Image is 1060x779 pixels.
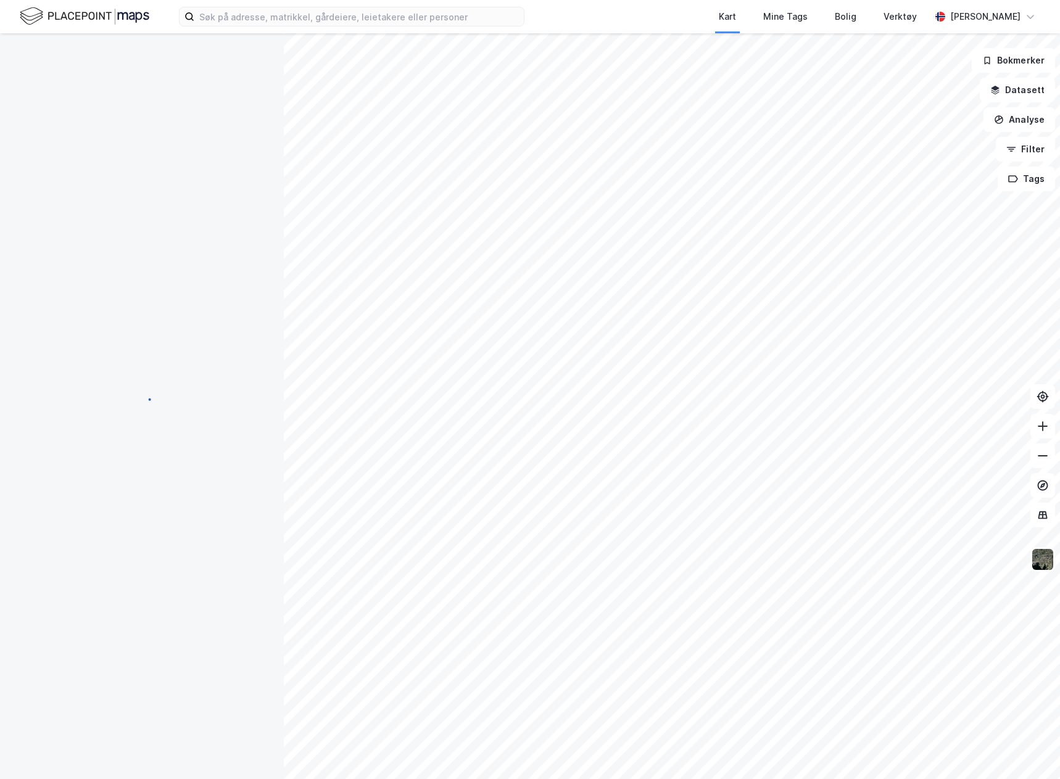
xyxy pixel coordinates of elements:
[972,48,1055,73] button: Bokmerker
[719,9,736,24] div: Kart
[998,167,1055,191] button: Tags
[20,6,149,27] img: logo.f888ab2527a4732fd821a326f86c7f29.svg
[983,107,1055,132] button: Analyse
[998,720,1060,779] div: Kontrollprogram for chat
[194,7,524,26] input: Søk på adresse, matrikkel, gårdeiere, leietakere eller personer
[1031,548,1054,571] img: 9k=
[132,389,152,409] img: spinner.a6d8c91a73a9ac5275cf975e30b51cfb.svg
[950,9,1021,24] div: [PERSON_NAME]
[996,137,1055,162] button: Filter
[763,9,808,24] div: Mine Tags
[835,9,856,24] div: Bolig
[998,720,1060,779] iframe: Chat Widget
[980,78,1055,102] button: Datasett
[884,9,917,24] div: Verktøy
